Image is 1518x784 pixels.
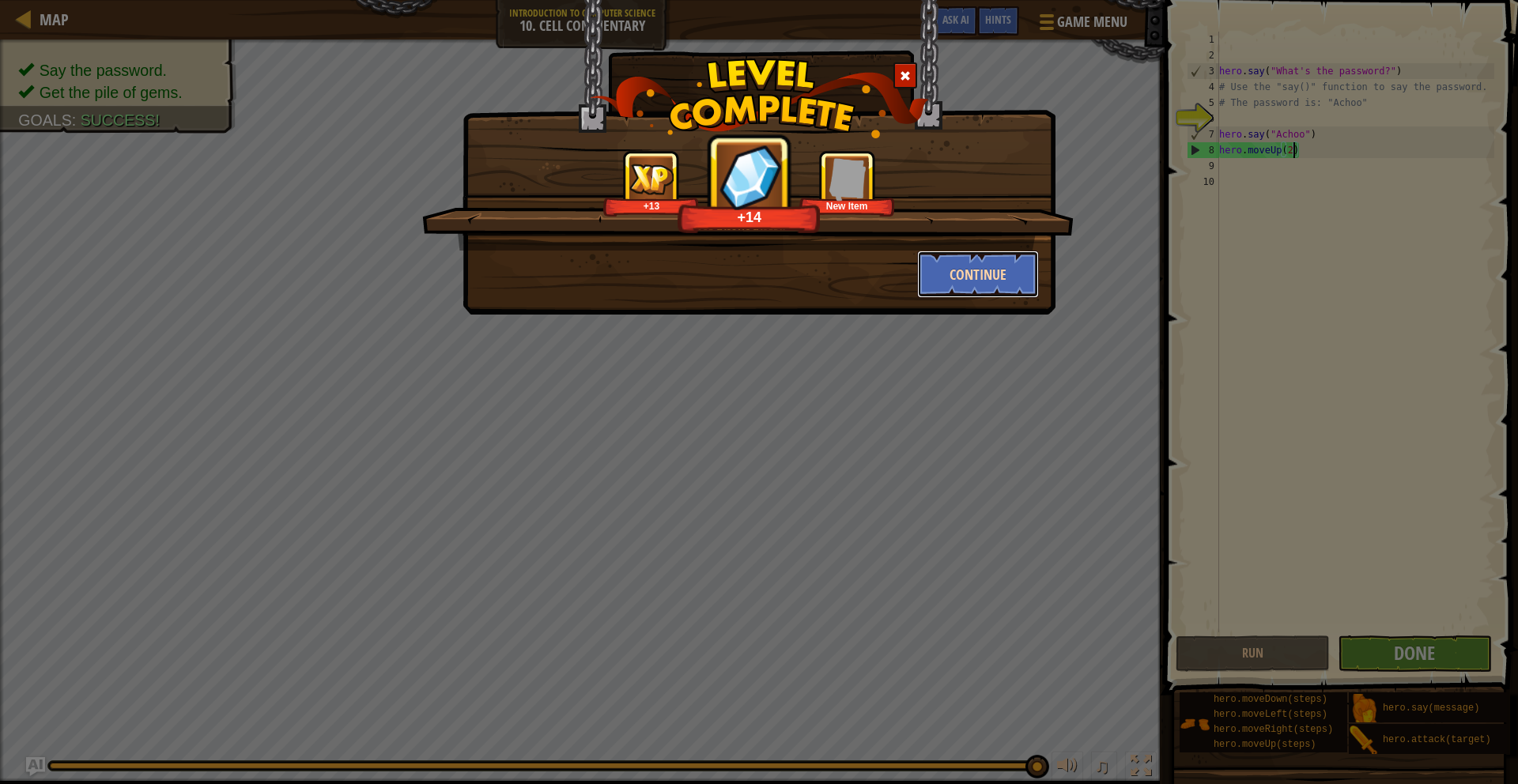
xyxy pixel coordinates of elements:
[590,58,929,138] img: level_complete.png
[606,200,696,212] div: +13
[802,200,892,212] div: New Item
[497,218,996,234] div: Cool Caustic Cauldrons
[825,157,869,201] img: portrait.png
[682,208,817,226] div: +14
[917,251,1040,298] button: Continue
[719,143,781,209] img: reward_icon_gems.png
[629,164,674,194] img: reward_icon_xp.png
